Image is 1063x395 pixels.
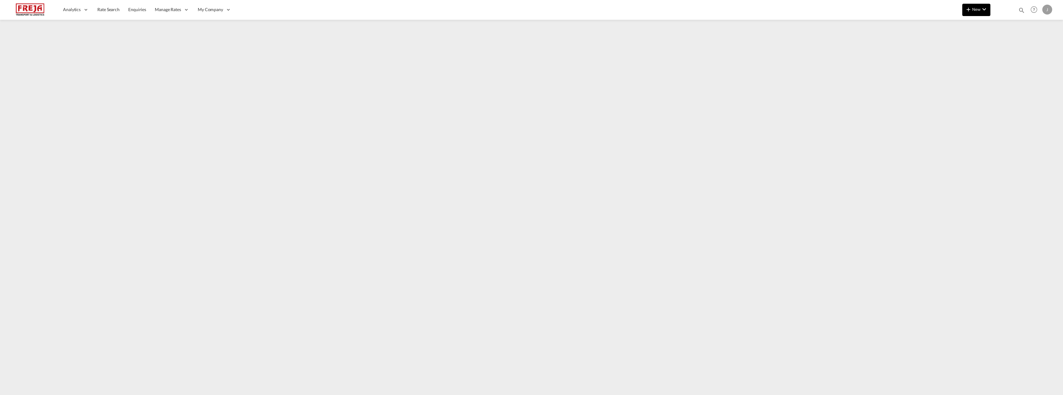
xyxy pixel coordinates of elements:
button: icon-plus 400-fgNewicon-chevron-down [962,4,990,16]
md-icon: icon-plus 400-fg [965,6,972,13]
md-icon: icon-chevron-down [980,6,988,13]
div: Help [1029,4,1042,15]
span: My Company [198,6,223,13]
span: Enquiries [128,7,146,12]
div: J [1042,5,1052,15]
span: Rate Search [97,7,120,12]
div: icon-magnify [1018,7,1025,16]
img: 586607c025bf11f083711d99603023e7.png [9,3,51,17]
span: Help [1029,4,1039,15]
span: New [965,7,988,12]
span: Manage Rates [155,6,181,13]
span: Analytics [63,6,81,13]
md-icon: icon-magnify [1018,7,1025,14]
